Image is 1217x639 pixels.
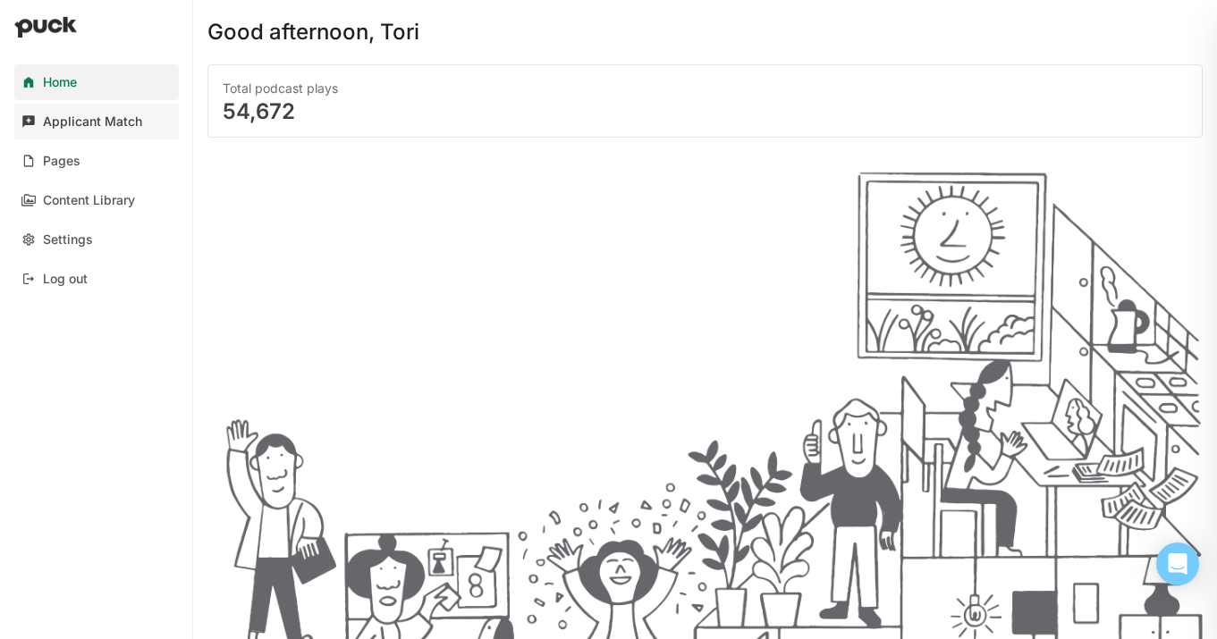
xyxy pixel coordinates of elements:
[43,114,142,130] div: Applicant Match
[14,182,179,218] a: Content Library
[14,143,179,179] a: Pages
[43,75,77,90] div: Home
[223,80,1187,97] div: Total podcast plays
[14,104,179,139] a: Applicant Match
[207,21,419,43] div: Good afternoon, Tori
[14,222,179,257] a: Settings
[43,272,88,287] div: Log out
[223,101,1187,122] div: 54,672
[43,193,135,208] div: Content Library
[43,232,93,248] div: Settings
[43,154,80,169] div: Pages
[1156,542,1199,585] div: Open Intercom Messenger
[14,64,179,100] a: Home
